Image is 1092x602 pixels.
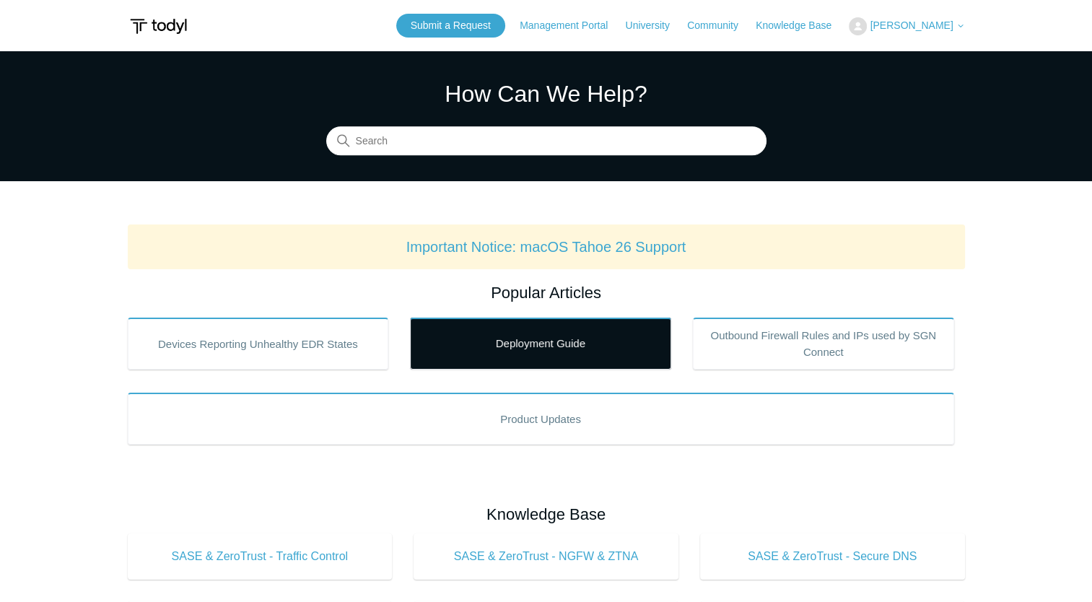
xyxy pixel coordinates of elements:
[128,13,189,40] img: Todyl Support Center Help Center home page
[435,548,657,565] span: SASE & ZeroTrust - NGFW & ZTNA
[128,533,393,580] a: SASE & ZeroTrust - Traffic Control
[128,281,965,305] h2: Popular Articles
[128,502,965,526] h2: Knowledge Base
[687,18,753,33] a: Community
[756,18,846,33] a: Knowledge Base
[326,127,766,156] input: Search
[722,548,943,565] span: SASE & ZeroTrust - Secure DNS
[396,14,505,38] a: Submit a Request
[870,19,953,31] span: [PERSON_NAME]
[326,77,766,111] h1: How Can We Help?
[700,533,965,580] a: SASE & ZeroTrust - Secure DNS
[406,239,686,255] a: Important Notice: macOS Tahoe 26 Support
[693,318,954,370] a: Outbound Firewall Rules and IPs used by SGN Connect
[520,18,622,33] a: Management Portal
[849,17,964,35] button: [PERSON_NAME]
[128,393,954,445] a: Product Updates
[625,18,683,33] a: University
[414,533,678,580] a: SASE & ZeroTrust - NGFW & ZTNA
[410,318,671,370] a: Deployment Guide
[149,548,371,565] span: SASE & ZeroTrust - Traffic Control
[128,318,389,370] a: Devices Reporting Unhealthy EDR States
